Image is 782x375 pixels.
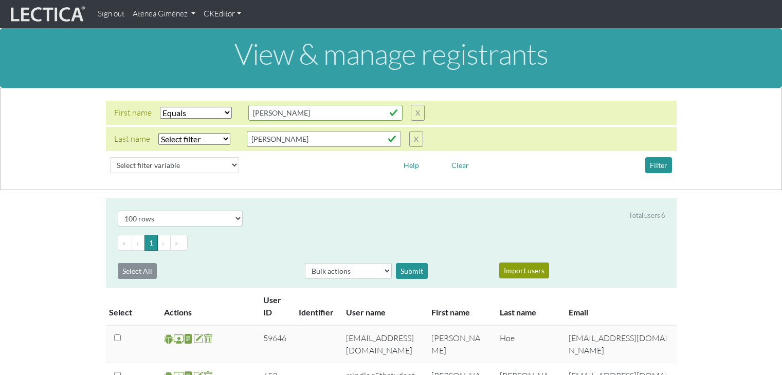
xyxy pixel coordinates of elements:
[399,157,424,173] button: Help
[293,287,340,325] th: Identifier
[447,157,474,173] button: Clear
[184,333,193,345] span: reports
[257,325,293,363] td: 59646
[494,287,562,325] th: Last name
[425,287,494,325] th: First name
[409,131,423,147] button: X
[106,287,158,325] th: Select
[340,325,426,363] td: [EMAIL_ADDRESS][DOMAIN_NAME]
[203,333,213,345] span: delete
[158,287,257,325] th: Actions
[8,5,85,24] img: lecticalive
[499,262,549,278] button: Import users
[118,235,665,251] ul: Pagination
[340,287,426,325] th: User name
[114,133,150,145] div: Last name
[399,159,424,168] a: Help
[396,263,428,279] div: Submit
[174,333,184,345] span: Staff
[257,287,293,325] th: User ID
[645,157,672,173] button: Filter
[411,105,425,121] button: X
[8,38,774,70] h1: View & manage registrants
[129,4,199,24] a: Atenea Giménez
[629,211,665,220] div: Total users 6
[562,325,677,363] td: [EMAIL_ADDRESS][DOMAIN_NAME]
[193,333,203,345] span: account update
[494,325,562,363] td: Hoe
[94,4,129,24] a: Sign out
[425,325,494,363] td: [PERSON_NAME]
[144,235,158,251] button: Go to page 1
[562,287,677,325] th: Email
[199,4,245,24] a: CKEditor
[118,263,157,279] button: Select All
[114,106,152,119] div: First name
